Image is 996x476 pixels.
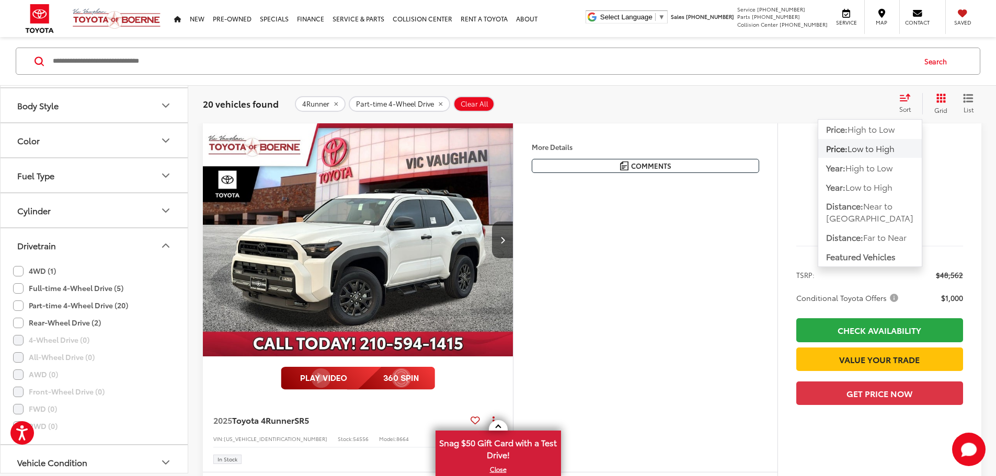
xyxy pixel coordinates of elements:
button: Price:High to Low [818,120,922,138]
a: Check Availability [796,318,963,342]
button: Next image [492,222,513,258]
span: Clear All [461,99,488,108]
span: ​ [655,13,656,21]
label: AWD (0) [13,366,58,383]
button: remove 4Runner [295,96,346,111]
span: High to Low [848,123,895,135]
span: [PHONE_NUMBER] [780,20,828,28]
label: Part-time 4-Wheel Drive (20) [13,297,128,314]
div: Drivetrain [159,239,172,252]
span: Stock: [338,435,353,443]
button: ColorColor [1,123,189,157]
div: Body Style [159,99,172,112]
button: Year:Low to High [818,178,922,196]
span: dropdown dots [493,416,495,424]
span: Low to High [848,142,895,154]
button: CylinderCylinder [1,193,189,227]
span: Far to Near [863,230,907,242]
span: Comments [631,161,671,171]
input: Search by Make, Model, or Keyword [52,49,914,74]
span: Select Language [600,13,652,21]
span: TSRP: [796,270,815,280]
button: Featured Vehicles [818,247,922,266]
div: Color [17,135,40,145]
span: Price: [826,123,848,135]
span: Conditional Toyota Offers [796,293,900,303]
span: Low to High [845,181,892,193]
span: VIN: [213,435,224,443]
h4: More Details [532,143,759,150]
img: full motion video [281,367,435,390]
div: Drivetrain [17,240,56,250]
span: High to Low [845,161,892,173]
a: Value Your Trade [796,347,963,371]
button: Comments [532,159,759,173]
label: 4-Wheel Drive (0) [13,331,89,349]
div: Fuel Type [17,170,54,180]
span: Near to [GEOGRAPHIC_DATA] [826,200,913,224]
span: $48,562 [796,182,963,208]
label: Rear-Wheel Drive (2) [13,314,101,331]
span: ▼ [658,13,665,21]
button: Body StyleBody Style [1,88,189,122]
div: Color [159,134,172,147]
span: Saved [951,19,974,26]
div: Body Style [17,100,59,110]
img: Vic Vaughan Toyota of Boerne [72,8,161,29]
button: Grid View [922,93,955,114]
div: Fuel Type [159,169,172,182]
span: Grid [934,105,947,114]
span: [US_VEHICLE_IDENTIFICATION_NUMBER] [224,435,327,443]
div: Cylinder [159,204,172,217]
button: remove Part-time%204-Wheel%20Drive [349,96,450,111]
label: Front-Wheel Drive (0) [13,383,105,400]
span: Toyota 4Runner [232,414,294,426]
button: Get Price Now [796,381,963,405]
img: Comments [620,161,628,170]
button: Conditional Toyota Offers [796,293,902,303]
button: Distance:Far to Near [818,228,922,247]
button: Actions [484,411,502,429]
span: [PHONE_NUMBER] [686,13,734,20]
span: Snag $50 Gift Card with a Test Drive! [437,432,560,463]
label: 4WD (1) [13,262,56,280]
img: 2025 Toyota 4Runner SR5 [202,123,514,357]
span: Featured Vehicles [826,250,896,262]
span: [PHONE_NUMBER] [757,5,805,13]
button: Search [914,48,962,74]
span: 8664 [396,435,409,443]
label: RWD (0) [13,417,58,435]
span: Part-time 4-Wheel Drive [356,99,434,108]
label: All-Wheel Drive (0) [13,349,95,366]
span: Service [834,19,858,26]
span: Price: [826,142,848,154]
span: [PHONE_NUMBER] [752,13,800,20]
button: Year:High to Low [818,158,922,177]
button: Clear All [453,96,495,111]
div: Vehicle Condition [17,457,87,467]
label: Full-time 4-Wheel Drive (5) [13,280,123,297]
span: $1,000 [941,293,963,303]
button: List View [955,93,981,114]
div: 2025 Toyota 4Runner SR5 0 [202,123,514,356]
a: Select Language​ [600,13,665,21]
span: Parts [737,13,750,20]
span: $48,562 [936,270,963,280]
span: 2025 [213,414,232,426]
button: Select sort value [894,93,922,114]
span: Sort [899,105,911,113]
div: Cylinder [17,205,51,215]
span: Distance: [826,230,863,242]
div: Vehicle Condition [159,456,172,469]
span: SR5 [294,414,309,426]
span: Year: [826,181,845,193]
button: Toggle Chat Window [952,433,986,466]
span: 4Runner [302,99,329,108]
span: Sales [671,13,684,20]
a: 2025Toyota 4RunnerSR5 [213,414,466,426]
span: In Stock [217,457,237,462]
span: Contact [905,19,930,26]
label: FWD (0) [13,400,57,417]
span: Collision Center [737,20,778,28]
